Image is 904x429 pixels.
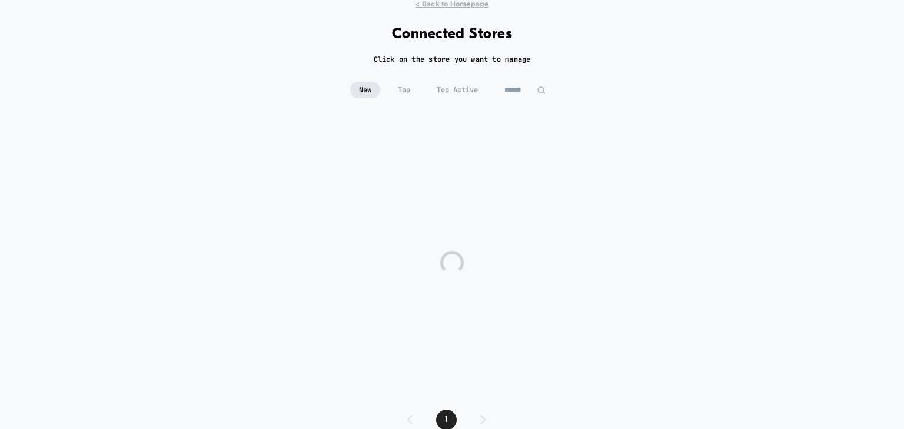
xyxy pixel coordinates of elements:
span: Top [389,82,419,98]
img: edit [537,86,546,95]
span: New [350,82,380,98]
span: Top Active [428,82,487,98]
h1: Connected Stores [392,26,513,43]
h2: Click on the store you want to manage [374,55,531,64]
